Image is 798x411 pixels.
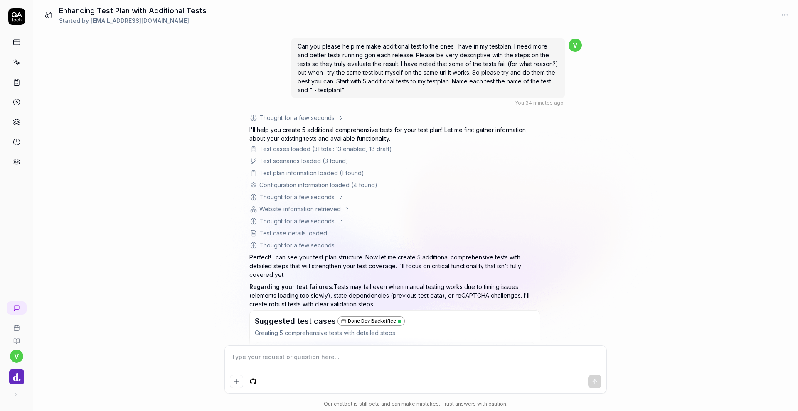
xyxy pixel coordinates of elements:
[259,144,392,153] div: Test cases loaded (31 total: 13 enabled, 18 draft)
[259,229,327,237] div: Test case details loaded
[259,181,377,189] div: Configuration information loaded (4 found)
[259,113,335,122] div: Thought for a few seconds
[259,241,335,250] div: Thought for a few seconds
[59,5,207,16] h1: Enhancing Test Plan with Additional Tests
[7,301,27,315] a: New conversation
[3,363,30,386] button: Done Logo
[224,400,607,408] div: Our chatbot is still beta and can make mistakes. Trust answers with caution.
[259,169,364,177] div: Test plan information loaded (1 found)
[255,328,535,337] p: Creating 5 comprehensive tests with detailed steps
[249,282,540,308] p: Tests may fail even when manual testing works due to timing issues (elements loading too slowly),...
[249,283,334,290] span: Regarding your test failures:
[569,39,582,52] span: v
[298,43,558,93] span: Can you please help me make additional test to the ones I have in my testplan. I need more and be...
[515,100,524,106] span: You
[337,316,405,326] div: Done Dev Backoffice
[255,316,336,327] h3: Suggested test cases
[230,375,243,388] button: Add attachment
[91,17,189,24] span: [EMAIL_ADDRESS][DOMAIN_NAME]
[259,193,335,201] div: Thought for a few seconds
[59,16,207,25] div: Started by
[259,157,348,165] div: Test scenarios loaded (3 found)
[255,342,534,372] button: ★Delete order - testplan1Back-office ManagementDelete an existing order from the system to remove...
[249,125,540,143] p: I'll help you create 5 additional comprehensive tests for your test plan! Let me first gather inf...
[3,318,30,331] a: Book a call with us
[249,253,540,279] p: Perfect! I can see your test plan structure. Now let me create 5 additional comprehensive tests w...
[10,350,23,363] button: v
[9,369,24,384] img: Done Logo
[259,205,341,213] div: Website information retrieved
[259,217,335,225] div: Thought for a few seconds
[3,331,30,345] a: Documentation
[515,99,564,107] div: , 34 minutes ago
